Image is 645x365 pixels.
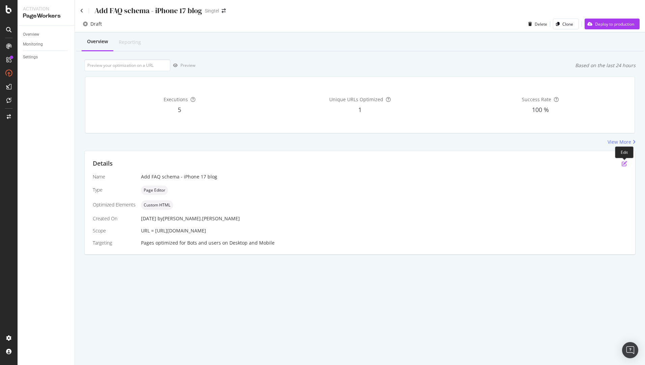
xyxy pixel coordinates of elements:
[562,21,573,27] div: Clone
[222,8,226,13] div: arrow-right-arrow-left
[87,38,108,45] div: Overview
[23,12,69,20] div: PageWorkers
[119,39,141,46] div: Reporting
[358,106,362,114] span: 1
[553,19,579,29] button: Clone
[93,201,136,208] div: Optimized Elements
[164,96,188,103] span: Executions
[615,146,634,158] div: Edit
[178,106,181,114] span: 5
[575,62,636,69] div: Based on the last 24 hours
[141,215,627,222] div: [DATE]
[23,31,70,38] a: Overview
[622,161,627,166] div: pen-to-square
[532,106,549,114] span: 100 %
[608,139,631,145] div: View More
[187,240,221,246] div: Bots and users
[205,7,219,14] div: Singtel
[94,5,202,16] div: Add FAQ schema - iPhone 17 blog
[526,19,547,29] button: Delete
[180,62,195,68] div: Preview
[80,8,83,13] a: Click to go back
[23,5,69,12] div: Activation
[23,41,43,48] div: Monitoring
[141,240,627,246] div: Pages optimized for on
[158,215,240,222] div: by [PERSON_NAME].[PERSON_NAME]
[23,31,39,38] div: Overview
[535,21,547,27] div: Delete
[23,54,38,61] div: Settings
[622,342,638,358] div: Open Intercom Messenger
[84,59,170,71] input: Preview your optimization on a URL
[23,41,70,48] a: Monitoring
[329,96,383,103] span: Unique URLs Optimized
[595,21,634,27] div: Deploy to production
[141,186,168,195] div: neutral label
[93,173,136,180] div: Name
[93,240,136,246] div: Targeting
[93,215,136,222] div: Created On
[93,187,136,193] div: Type
[229,240,275,246] div: Desktop and Mobile
[608,139,636,145] a: View More
[93,159,113,168] div: Details
[141,227,206,234] span: URL = [URL][DOMAIN_NAME]
[144,203,170,207] span: Custom HTML
[170,60,195,71] button: Preview
[93,227,136,234] div: Scope
[522,96,551,103] span: Success Rate
[141,173,627,180] div: Add FAQ schema - iPhone 17 blog
[585,19,640,29] button: Deploy to production
[90,21,102,27] div: Draft
[141,200,173,210] div: neutral label
[23,54,70,61] a: Settings
[144,188,165,192] span: Page Editor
